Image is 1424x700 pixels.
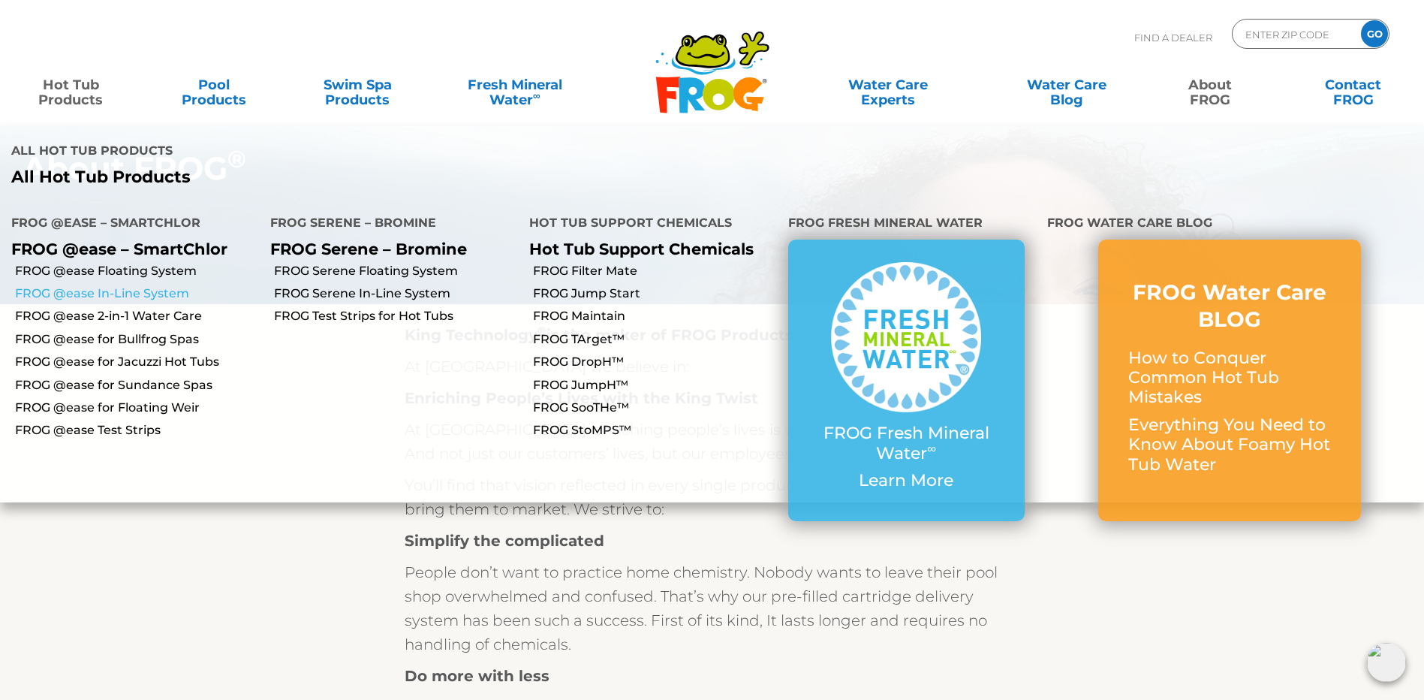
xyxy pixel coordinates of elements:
p: FROG @ease – SmartChlor [11,240,248,258]
a: FROG SooTHe™ [533,400,777,416]
a: Swim SpaProducts [302,70,414,100]
a: FROG @ease for Sundance Spas [15,377,259,394]
input: Zip Code Form [1244,23,1345,45]
h4: Hot Tub Support Chemicals [529,210,766,240]
a: AboutFROG [1154,70,1266,100]
a: PoolProducts [158,70,270,100]
strong: Do more with less [405,667,549,685]
a: Water CareBlog [1010,70,1122,100]
a: FROG @ease for Bullfrog Spas [15,331,259,348]
a: FROG DropH™ [533,354,777,370]
a: FROG Maintain [533,308,777,324]
a: FROG Filter Mate [533,263,777,279]
a: FROG Serene In-Line System [274,285,518,302]
input: GO [1361,20,1388,47]
p: Everything You Need to Know About Foamy Hot Tub Water [1128,415,1331,475]
p: People don’t want to practice home chemistry. Nobody wants to leave their pool shop overwhelmed a... [405,560,1020,656]
a: All Hot Tub Products [11,167,701,187]
a: FROG @ease Test Strips [15,422,259,439]
a: FROG Water Care BLOG How to Conquer Common Hot Tub Mistakes Everything You Need to Know About Foa... [1128,279,1331,482]
a: FROG @ease In-Line System [15,285,259,302]
a: FROG @ease 2-in-1 Water Care [15,308,259,324]
h4: All Hot Tub Products [11,137,701,167]
a: FROG Test Strips for Hot Tubs [274,308,518,324]
p: FROG Fresh Mineral Water [818,424,995,463]
p: How to Conquer Common Hot Tub Mistakes [1128,348,1331,408]
a: FROG @ease for Floating Weir [15,400,259,416]
h4: FROG Fresh Mineral Water [788,210,1025,240]
sup: ∞ [927,441,936,456]
strong: Simplify the complicated [405,532,604,550]
a: FROG @ease Floating System [15,263,259,279]
a: Water CareExperts [798,70,979,100]
a: FROG @ease for Jacuzzi Hot Tubs [15,354,259,370]
a: FROG Jump Start [533,285,777,302]
a: ContactFROG [1297,70,1409,100]
a: FROG Serene Floating System [274,263,518,279]
a: FROG TArget™ [533,331,777,348]
a: Fresh MineralWater∞ [445,70,585,100]
h4: FROG Serene – Bromine [270,210,507,240]
p: Learn More [818,471,995,490]
h4: FROG @ease – SmartChlor [11,210,248,240]
img: openIcon [1367,643,1406,682]
sup: ∞ [533,89,540,101]
a: FROG StoMPS™ [533,422,777,439]
p: FROG Serene – Bromine [270,240,507,258]
a: Hot TubProducts [15,70,127,100]
p: Find A Dealer [1134,19,1212,56]
h3: FROG Water Care BLOG [1128,279,1331,333]
a: FROG Fresh Mineral Water∞ Learn More [818,262,995,498]
h4: FROG Water Care Blog [1047,210,1413,240]
a: Hot Tub Support Chemicals [529,240,754,258]
a: FROG JumpH™ [533,377,777,394]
